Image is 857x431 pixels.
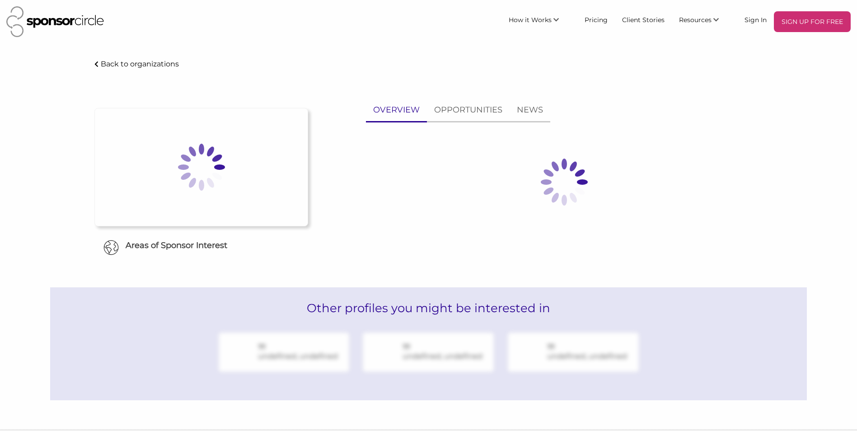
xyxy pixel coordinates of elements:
[373,103,420,117] p: OVERVIEW
[672,11,737,32] li: Resources
[88,240,315,251] h6: Areas of Sponsor Interest
[519,137,609,227] img: Loading spinner
[501,11,577,32] li: How it Works
[509,16,552,24] span: How it Works
[615,11,672,28] a: Client Stories
[103,240,119,255] img: Globe Icon
[737,11,774,28] a: Sign In
[777,15,847,28] p: SIGN UP FOR FREE
[679,16,712,24] span: Resources
[434,103,502,117] p: OPPORTUNITIES
[156,122,247,212] img: Loading spinner
[577,11,615,28] a: Pricing
[6,6,104,37] img: Sponsor Circle Logo
[101,60,179,68] p: Back to organizations
[50,287,807,329] h2: Other profiles you might be interested in
[517,103,543,117] p: NEWS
